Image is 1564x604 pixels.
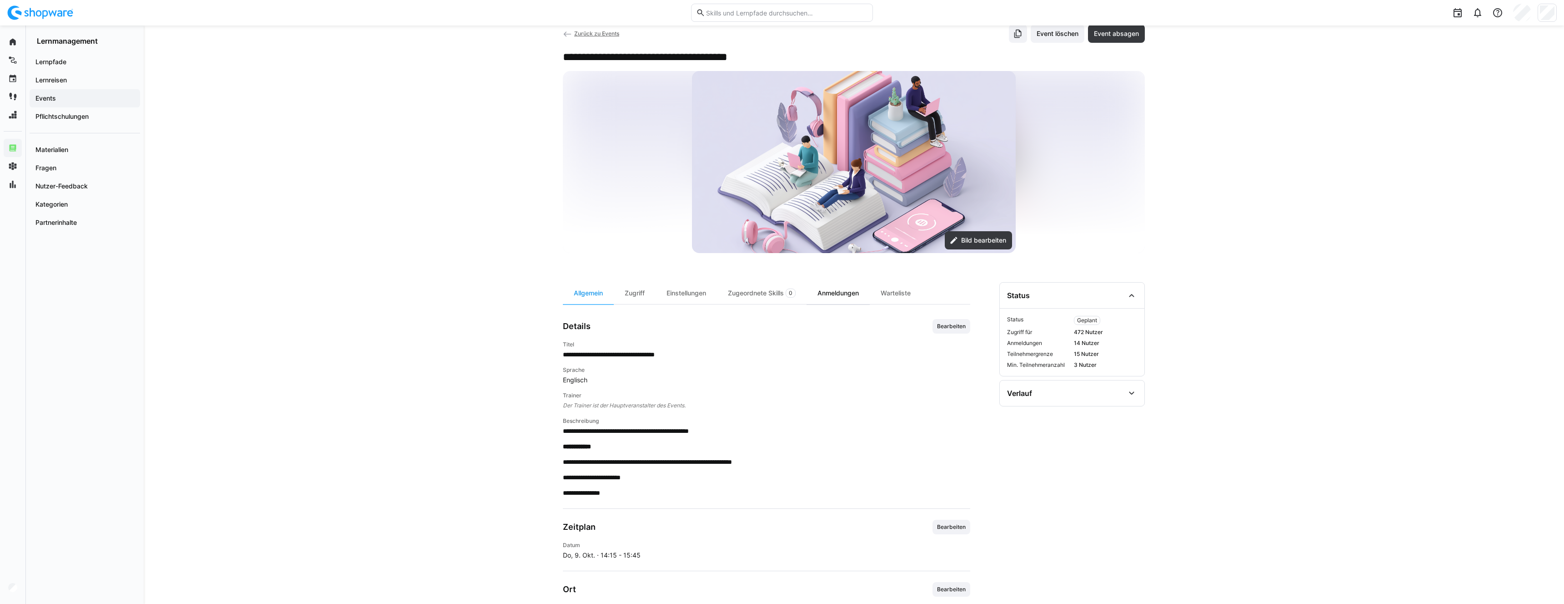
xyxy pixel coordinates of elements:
[870,282,922,304] div: Warteliste
[945,231,1012,249] button: Bild bearbeiten
[563,321,591,331] h3: Details
[1074,340,1137,347] span: 14 Nutzer
[1007,389,1032,398] div: Verlauf
[563,542,641,549] h4: Datum
[1007,361,1070,369] span: Min. Teilnehmeranzahl
[563,522,596,532] h3: Zeitplan
[932,319,970,334] button: Bearbeiten
[563,392,970,399] h4: Trainer
[960,236,1008,245] span: Bild bearbeiten
[1093,29,1140,38] span: Event absagen
[563,366,970,374] h4: Sprache
[717,282,807,304] div: Zugeordnete Skills
[614,282,656,304] div: Zugriff
[563,282,614,304] div: Allgemein
[563,401,970,410] span: Der Trainer ist der Hauptveranstalter des Events.
[563,30,619,37] a: Zurück zu Events
[1007,316,1070,325] span: Status
[932,520,970,534] button: Bearbeiten
[807,282,870,304] div: Anmeldungen
[1074,361,1137,369] span: 3 Nutzer
[1077,317,1097,324] span: Geplant
[1007,291,1030,300] div: Status
[574,30,619,37] span: Zurück zu Events
[936,323,967,330] span: Bearbeiten
[1035,29,1080,38] span: Event löschen
[705,9,868,17] input: Skills und Lernpfade durchsuchen…
[563,417,970,425] h4: Beschreibung
[563,584,576,594] h3: Ort
[1031,25,1084,43] button: Event löschen
[563,341,970,348] h4: Titel
[936,586,967,593] span: Bearbeiten
[1088,25,1145,43] button: Event absagen
[1007,350,1070,358] span: Teilnehmergrenze
[932,582,970,597] button: Bearbeiten
[936,523,967,531] span: Bearbeiten
[1007,340,1070,347] span: Anmeldungen
[1074,329,1137,336] span: 472 Nutzer
[1074,350,1137,358] span: 15 Nutzer
[656,282,717,304] div: Einstellungen
[1007,329,1070,336] span: Zugriff für
[789,289,792,297] span: 0
[563,551,641,560] span: Do, 9. Okt. · 14:15 - 15:45
[563,376,970,385] span: Englisch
